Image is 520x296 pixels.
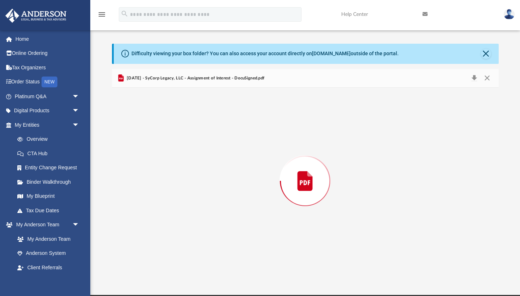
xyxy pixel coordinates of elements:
a: Order StatusNEW [5,75,90,90]
a: [DOMAIN_NAME] [312,51,351,56]
a: Home [5,32,90,46]
a: Client Referrals [10,260,87,275]
a: Platinum Q&Aarrow_drop_down [5,89,90,104]
a: Entity Change Request [10,161,90,175]
div: NEW [42,77,57,87]
a: CTA Hub [10,146,90,161]
div: Preview [112,69,499,274]
a: Digital Productsarrow_drop_down [5,104,90,118]
a: Tax Due Dates [10,203,90,218]
a: Binder Walkthrough [10,175,90,189]
a: My Anderson Team [10,232,83,246]
span: [DATE] - SyCorp Legacy, LLC - Assignment of Interest - DocuSigned.pdf [125,75,265,82]
button: Close [481,49,491,59]
i: menu [97,10,106,19]
span: arrow_drop_down [72,89,87,104]
img: User Pic [504,9,515,19]
span: arrow_drop_down [72,118,87,132]
a: My Blueprint [10,189,87,204]
a: menu [97,14,106,19]
span: arrow_drop_down [72,218,87,232]
a: My Anderson Teamarrow_drop_down [5,218,87,232]
span: arrow_drop_down [72,104,87,118]
button: Download [468,73,481,83]
div: Difficulty viewing your box folder? You can also access your account directly on outside of the p... [131,50,399,57]
a: Overview [10,132,90,147]
a: Anderson System [10,246,87,261]
a: Tax Organizers [5,60,90,75]
img: Anderson Advisors Platinum Portal [3,9,69,23]
a: My Entitiesarrow_drop_down [5,118,90,132]
button: Close [481,73,494,83]
i: search [121,10,129,18]
a: Online Ordering [5,46,90,61]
